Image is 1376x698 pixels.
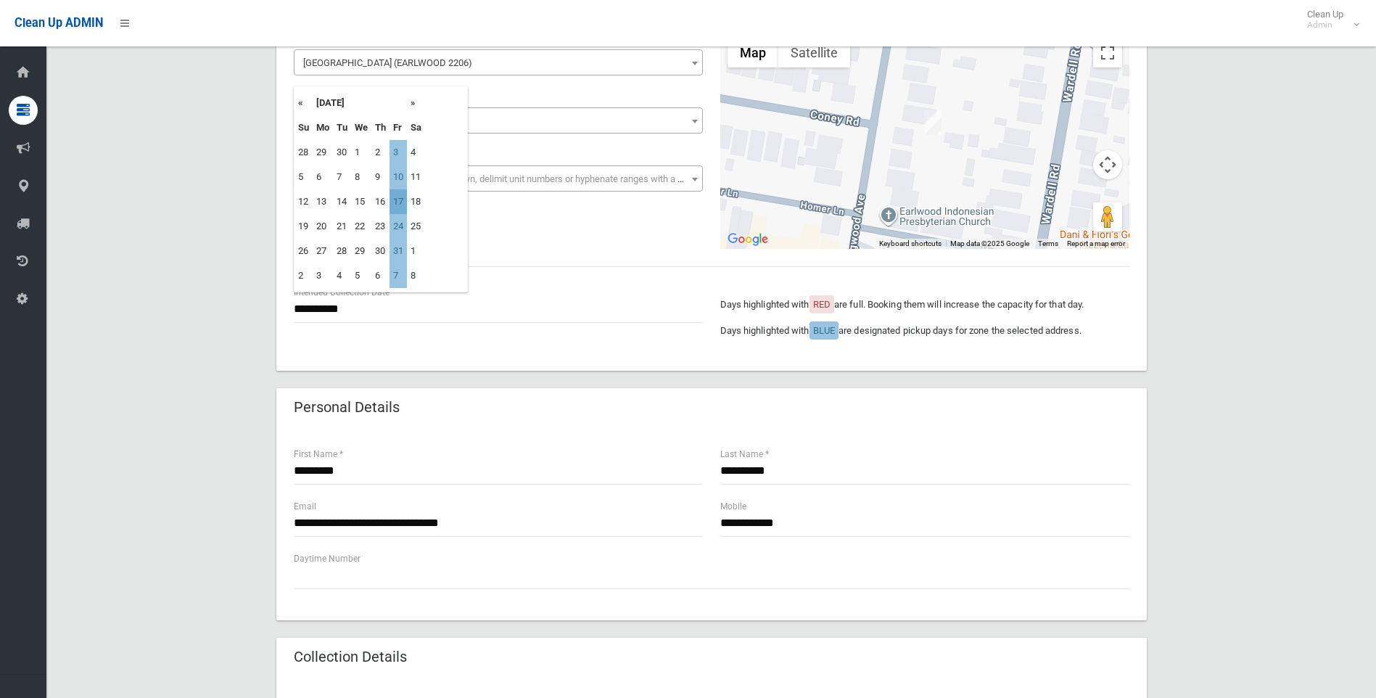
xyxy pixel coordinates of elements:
[333,115,351,140] th: Tu
[294,140,313,165] td: 28
[390,214,407,239] td: 24
[407,115,425,140] th: Sa
[313,214,333,239] td: 20
[333,165,351,189] td: 7
[407,91,425,115] th: »
[728,38,778,67] button: Show street map
[407,189,425,214] td: 18
[1093,202,1122,231] button: Drag Pegman onto the map to open Street View
[276,643,424,671] header: Collection Details
[390,115,407,140] th: Fr
[390,263,407,288] td: 7
[333,214,351,239] td: 21
[813,299,831,310] span: RED
[313,165,333,189] td: 6
[351,115,371,140] th: We
[351,239,371,263] td: 29
[407,239,425,263] td: 1
[1067,239,1125,247] a: Report a map error
[371,140,390,165] td: 2
[720,296,1129,313] p: Days highlighted with are full. Booking them will increase the capacity for that day.
[407,263,425,288] td: 8
[371,263,390,288] td: 6
[294,49,703,75] span: Collingwood Avenue (EARLWOOD 2206)
[1300,9,1358,30] span: Clean Up
[333,140,351,165] td: 30
[407,165,425,189] td: 11
[333,189,351,214] td: 14
[371,189,390,214] td: 16
[879,239,942,249] button: Keyboard shortcuts
[294,263,313,288] td: 2
[720,322,1129,340] p: Days highlighted with are designated pickup days for zone the selected address.
[924,110,942,135] div: 32 Collingwood Avenue, EARLWOOD NSW 2206
[313,91,407,115] th: [DATE]
[294,165,313,189] td: 5
[294,91,313,115] th: «
[313,239,333,263] td: 27
[294,214,313,239] td: 19
[950,239,1029,247] span: Map data ©2025 Google
[390,239,407,263] td: 31
[724,230,772,249] a: Open this area in Google Maps (opens a new window)
[1038,239,1058,247] a: Terms (opens in new tab)
[371,165,390,189] td: 9
[371,239,390,263] td: 30
[297,53,699,73] span: Collingwood Avenue (EARLWOOD 2206)
[371,214,390,239] td: 23
[276,393,417,422] header: Personal Details
[294,107,703,134] span: 32
[351,214,371,239] td: 22
[351,140,371,165] td: 1
[724,230,772,249] img: Google
[303,173,709,184] span: Select the unit number from the dropdown, delimit unit numbers or hyphenate ranges with a comma
[778,38,850,67] button: Show satellite imagery
[407,214,425,239] td: 25
[371,115,390,140] th: Th
[813,325,835,336] span: BLUE
[390,165,407,189] td: 10
[351,165,371,189] td: 8
[407,140,425,165] td: 4
[390,140,407,165] td: 3
[351,189,371,214] td: 15
[1093,150,1122,179] button: Map camera controls
[333,263,351,288] td: 4
[390,189,407,214] td: 17
[1307,20,1343,30] small: Admin
[313,140,333,165] td: 29
[294,115,313,140] th: Su
[333,239,351,263] td: 28
[313,263,333,288] td: 3
[294,189,313,214] td: 12
[351,263,371,288] td: 5
[313,115,333,140] th: Mo
[297,111,699,131] span: 32
[1093,38,1122,67] button: Toggle fullscreen view
[15,16,103,30] span: Clean Up ADMIN
[313,189,333,214] td: 13
[294,239,313,263] td: 26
